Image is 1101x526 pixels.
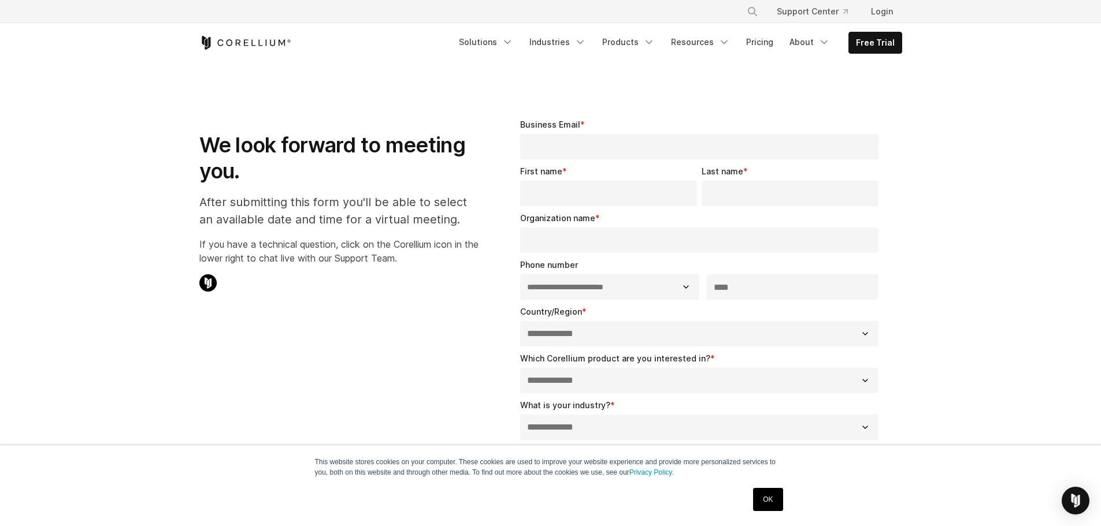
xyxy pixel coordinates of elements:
span: Business Email [520,120,580,129]
a: Login [862,1,902,22]
a: Privacy Policy. [629,468,674,476]
a: Support Center [768,1,857,22]
span: What is your industry? [520,400,610,410]
a: Corellium Home [199,36,291,50]
p: After submitting this form you'll be able to select an available date and time for a virtual meet... [199,193,479,228]
h1: We look forward to meeting you. [199,132,479,184]
a: OK [753,488,783,511]
span: Which Corellium product are you interested in? [520,353,710,363]
a: Solutions [452,32,520,53]
span: First name [520,166,562,176]
div: Navigation Menu [733,1,902,22]
span: Country/Region [520,307,582,316]
button: Search [742,1,763,22]
img: Corellium Chat Icon [199,274,217,292]
span: Phone number [520,260,578,270]
div: Navigation Menu [452,32,902,54]
a: Resources [664,32,737,53]
span: Organization name [520,213,595,223]
span: Last name [702,166,743,176]
div: Open Intercom Messenger [1062,487,1089,514]
p: If you have a technical question, click on the Corellium icon in the lower right to chat live wit... [199,237,479,265]
a: Products [595,32,662,53]
p: This website stores cookies on your computer. These cookies are used to improve your website expe... [315,457,787,477]
a: About [783,32,837,53]
a: Free Trial [849,32,902,53]
a: Industries [522,32,593,53]
a: Pricing [739,32,780,53]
